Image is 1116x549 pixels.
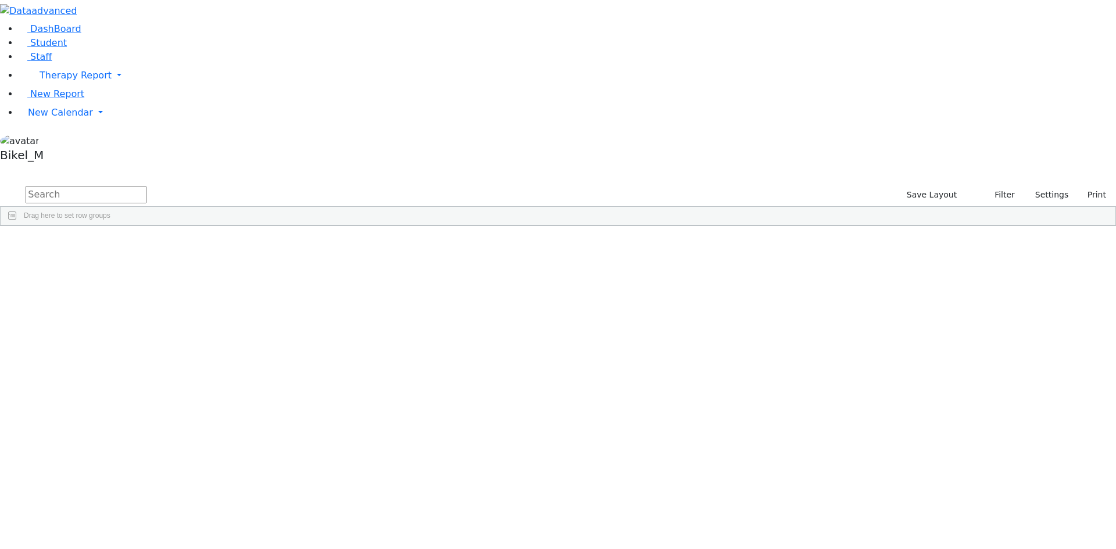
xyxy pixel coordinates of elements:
button: Save Layout [902,186,962,204]
span: Therapy Report [40,70,112,81]
a: Staff [19,51,52,62]
span: DashBoard [30,23,81,34]
span: Student [30,37,67,48]
button: Print [1074,186,1111,204]
a: New Calendar [19,101,1116,124]
span: New Calendar [28,107,93,118]
button: Filter [979,186,1020,204]
input: Search [26,186,146,203]
span: New Report [30,88,84,99]
span: Drag here to set row groups [24,211,110,220]
a: Student [19,37,67,48]
a: New Report [19,88,84,99]
button: Settings [1020,186,1074,204]
a: DashBoard [19,23,81,34]
a: Therapy Report [19,64,1116,87]
span: Staff [30,51,52,62]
